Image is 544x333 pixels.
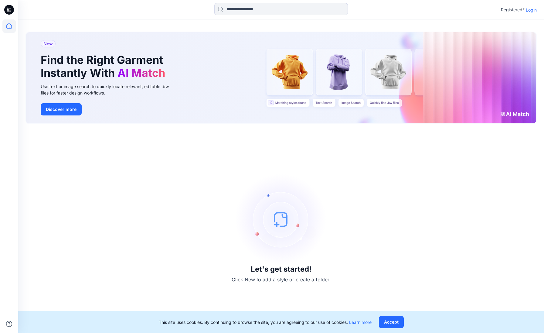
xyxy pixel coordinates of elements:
p: Click New to add a style or create a folder. [232,276,331,283]
img: empty-state-image.svg [236,174,327,265]
p: This site uses cookies. By continuing to browse the site, you are agreeing to our use of cookies. [159,319,372,325]
button: Accept [379,316,404,328]
div: Use text or image search to quickly locate relevant, editable .bw files for faster design workflows. [41,83,177,96]
button: Discover more [41,103,82,115]
p: Login [526,7,537,13]
a: Learn more [349,320,372,325]
p: Registered? [501,6,525,13]
h1: Find the Right Garment Instantly With [41,53,168,80]
span: AI Match [117,66,165,80]
span: New [43,40,53,47]
h3: Let's get started! [251,265,311,273]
